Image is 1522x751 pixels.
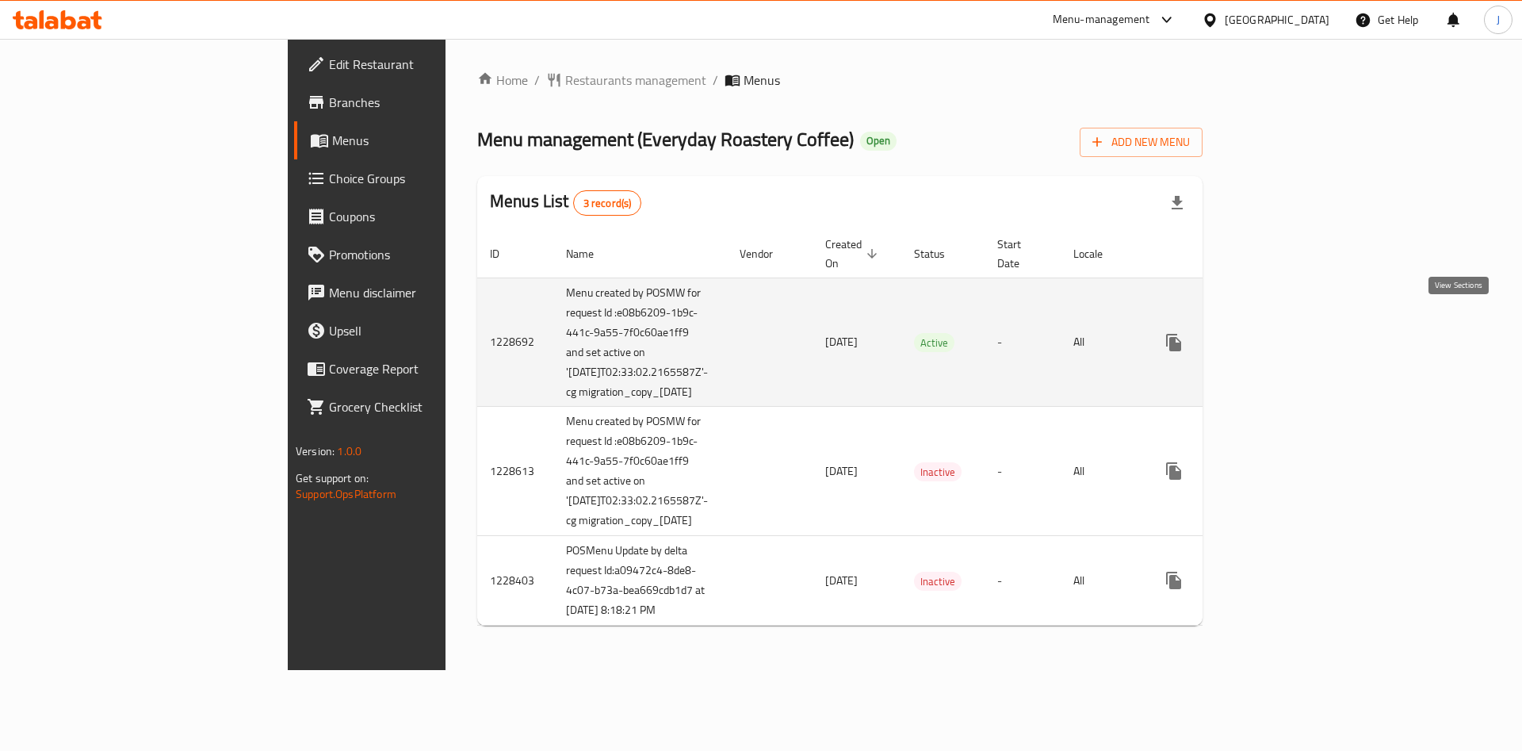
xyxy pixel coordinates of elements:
[1080,128,1203,157] button: Add New Menu
[296,484,396,504] a: Support.OpsPlatform
[332,131,530,150] span: Menus
[713,71,718,90] li: /
[329,55,530,74] span: Edit Restaurant
[914,333,954,352] div: Active
[294,274,542,312] a: Menu disclaimer
[985,536,1061,626] td: -
[294,350,542,388] a: Coverage Report
[1155,561,1193,600] button: more
[914,462,962,481] div: Inactive
[574,196,641,211] span: 3 record(s)
[329,207,530,226] span: Coupons
[294,197,542,236] a: Coupons
[985,407,1061,536] td: -
[1053,10,1150,29] div: Menu-management
[477,71,1203,90] nav: breadcrumb
[296,441,335,462] span: Version:
[296,468,369,489] span: Get support on:
[477,230,1320,626] table: enhanced table
[490,244,520,263] span: ID
[1142,230,1320,278] th: Actions
[1073,244,1123,263] span: Locale
[1497,11,1500,29] span: J
[825,235,882,273] span: Created On
[1193,561,1231,600] button: Change Status
[914,244,966,263] span: Status
[329,169,530,188] span: Choice Groups
[1155,452,1193,490] button: more
[573,190,642,216] div: Total records count
[294,159,542,197] a: Choice Groups
[744,71,780,90] span: Menus
[546,71,706,90] a: Restaurants management
[860,134,897,148] span: Open
[553,278,727,407] td: Menu created by POSMW for request Id :e08b6209-1b9c-441c-9a55-7f0c60ae1ff9 and set active on '[DA...
[1155,324,1193,362] button: more
[825,461,858,481] span: [DATE]
[294,312,542,350] a: Upsell
[1061,278,1142,407] td: All
[329,93,530,112] span: Branches
[329,321,530,340] span: Upsell
[294,45,542,83] a: Edit Restaurant
[825,331,858,352] span: [DATE]
[490,190,641,216] h2: Menus List
[825,570,858,591] span: [DATE]
[914,463,962,481] span: Inactive
[294,83,542,121] a: Branches
[740,244,794,263] span: Vendor
[294,388,542,426] a: Grocery Checklist
[329,397,530,416] span: Grocery Checklist
[985,278,1061,407] td: -
[1061,536,1142,626] td: All
[566,244,614,263] span: Name
[1061,407,1142,536] td: All
[860,132,897,151] div: Open
[329,283,530,302] span: Menu disclaimer
[553,536,727,626] td: POSMenu Update by delta request Id:a09472c4-8de8-4c07-b73a-bea669cdb1d7 at [DATE] 8:18:21 PM
[329,359,530,378] span: Coverage Report
[294,236,542,274] a: Promotions
[1193,324,1231,362] button: Change Status
[1225,11,1329,29] div: [GEOGRAPHIC_DATA]
[1158,184,1196,222] div: Export file
[294,121,542,159] a: Menus
[914,334,954,352] span: Active
[1193,452,1231,490] button: Change Status
[553,407,727,536] td: Menu created by POSMW for request Id :e08b6209-1b9c-441c-9a55-7f0c60ae1ff9 and set active on '[DA...
[565,71,706,90] span: Restaurants management
[477,121,854,157] span: Menu management ( Everyday Roastery Coffee )
[914,573,962,591] span: Inactive
[337,441,361,462] span: 1.0.0
[997,235,1042,273] span: Start Date
[329,245,530,264] span: Promotions
[1092,132,1190,152] span: Add New Menu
